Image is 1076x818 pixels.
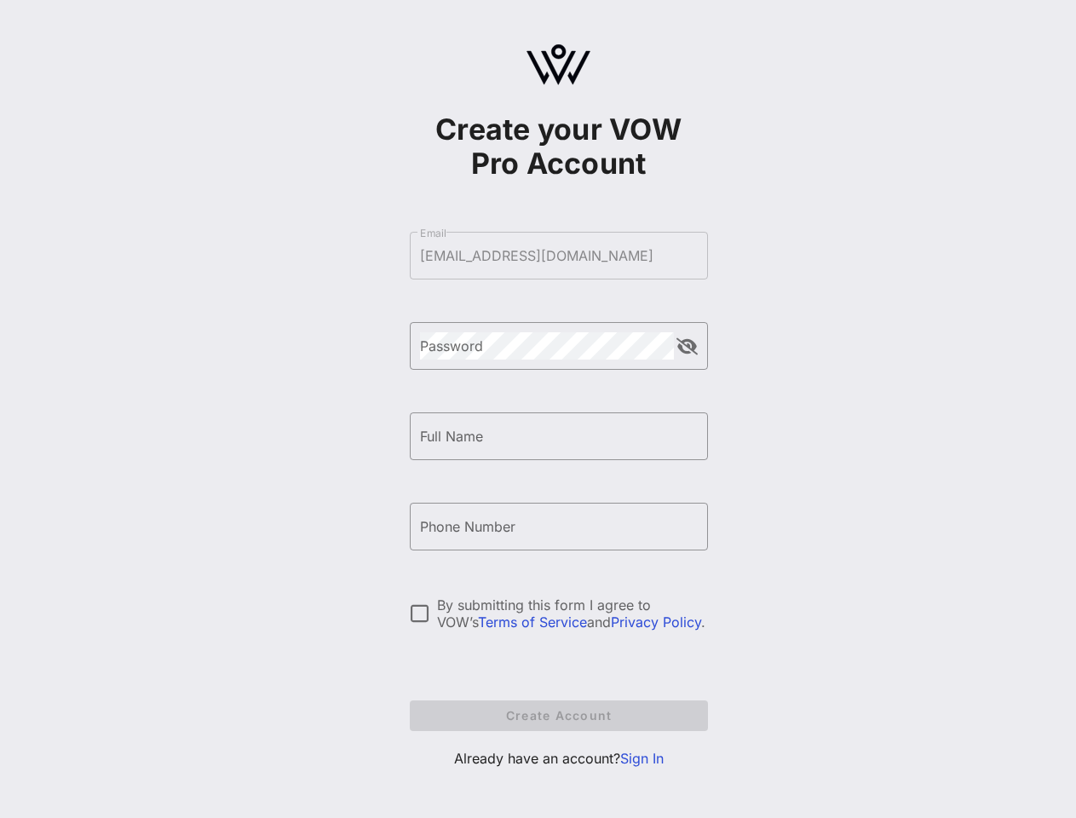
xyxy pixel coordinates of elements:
button: append icon [676,338,698,355]
img: logo.svg [526,44,590,85]
p: Already have an account? [410,748,708,769]
a: Sign In [620,750,664,767]
h1: Create your VOW Pro Account [410,112,708,181]
div: By submitting this form I agree to VOW’s and . [437,596,708,631]
label: Email [420,227,446,239]
a: Terms of Service [478,613,587,631]
a: Privacy Policy [611,613,701,631]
